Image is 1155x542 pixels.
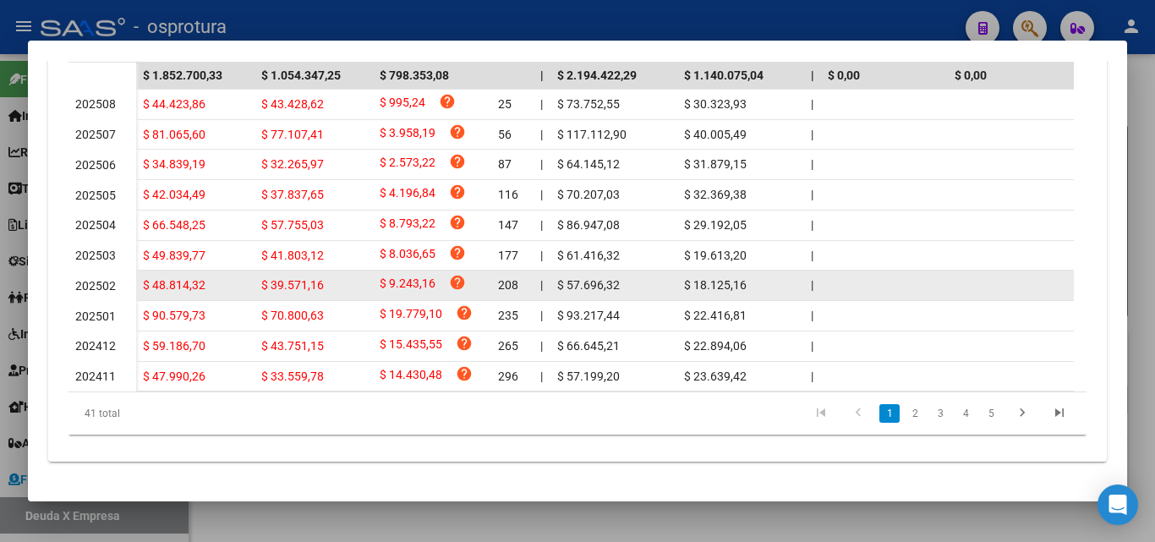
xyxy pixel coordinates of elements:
a: 3 [930,404,950,423]
span: $ 14.430,48 [380,365,442,388]
span: 296 [498,370,518,383]
span: 25 [498,97,512,111]
span: $ 57.199,20 [557,370,620,383]
span: | [540,370,543,383]
span: $ 48.814,32 [143,278,205,292]
span: $ 49.839,77 [143,249,205,262]
span: $ 31.879,15 [684,157,747,171]
span: $ 32.265,97 [261,157,324,171]
span: 202507 [75,128,116,141]
span: $ 59.186,70 [143,339,205,353]
span: | [540,188,543,201]
span: $ 57.755,03 [261,218,324,232]
li: page 3 [928,399,953,428]
span: $ 61.416,32 [557,249,620,262]
i: help [456,365,473,382]
span: $ 19.779,10 [380,304,442,327]
span: 116 [498,188,518,201]
span: | [811,249,813,262]
span: | [540,97,543,111]
span: $ 2.573,22 [380,153,435,176]
i: help [449,214,466,231]
span: $ 93.217,44 [557,309,620,322]
a: 4 [955,404,976,423]
span: $ 77.107,41 [261,128,324,141]
a: 2 [905,404,925,423]
span: $ 41.803,12 [261,249,324,262]
span: $ 23.639,42 [684,370,747,383]
span: 202503 [75,249,116,262]
span: | [811,309,813,322]
span: | [811,278,813,292]
span: 202502 [75,279,116,293]
span: $ 18.125,16 [684,278,747,292]
span: | [811,339,813,353]
span: $ 40.005,49 [684,128,747,141]
span: $ 32.369,38 [684,188,747,201]
span: $ 39.571,16 [261,278,324,292]
span: $ 8.793,22 [380,214,435,237]
li: page 4 [953,399,978,428]
span: $ 22.894,06 [684,339,747,353]
span: $ 66.548,25 [143,218,205,232]
li: page 2 [902,399,928,428]
span: $ 43.751,15 [261,339,324,353]
span: $ 47.990,26 [143,370,205,383]
span: $ 3.958,19 [380,123,435,146]
span: $ 33.559,78 [261,370,324,383]
span: | [540,309,543,322]
span: $ 798.353,08 [380,68,449,82]
span: | [540,218,543,232]
a: go to last page [1043,404,1076,423]
i: help [456,304,473,321]
span: $ 8.036,65 [380,244,435,267]
i: help [456,335,473,352]
span: $ 9.243,16 [380,274,435,297]
span: | [540,157,543,171]
span: 202505 [75,189,116,202]
span: | [811,128,813,141]
span: | [540,68,544,82]
i: help [439,93,456,110]
span: $ 29.192,05 [684,218,747,232]
span: 56 [498,128,512,141]
span: $ 1.054.347,25 [261,68,341,82]
span: 177 [498,249,518,262]
span: $ 73.752,55 [557,97,620,111]
span: $ 117.112,90 [557,128,627,141]
i: help [449,274,466,291]
span: 208 [498,278,518,292]
span: $ 0,00 [955,68,987,82]
span: | [811,68,814,82]
span: | [540,339,543,353]
span: $ 995,24 [380,93,425,116]
a: 1 [879,404,900,423]
span: $ 90.579,73 [143,309,205,322]
span: | [540,249,543,262]
span: 87 [498,157,512,171]
span: $ 4.196,84 [380,183,435,206]
span: 202501 [75,309,116,323]
span: $ 42.034,49 [143,188,205,201]
span: $ 81.065,60 [143,128,205,141]
div: 41 total [68,392,269,435]
span: | [811,218,813,232]
span: $ 15.435,55 [380,335,442,358]
div: Open Intercom Messenger [1098,485,1138,525]
span: $ 22.416,81 [684,309,747,322]
li: page 5 [978,399,1004,428]
a: go to next page [1006,404,1038,423]
span: $ 30.323,93 [684,97,747,111]
a: go to previous page [842,404,874,423]
span: 202504 [75,218,116,232]
span: | [811,97,813,111]
span: 202506 [75,158,116,172]
span: $ 86.947,08 [557,218,620,232]
span: | [811,188,813,201]
span: 235 [498,309,518,322]
span: 265 [498,339,518,353]
span: $ 34.839,19 [143,157,205,171]
span: | [540,128,543,141]
span: $ 57.696,32 [557,278,620,292]
span: $ 2.194.422,29 [557,68,637,82]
